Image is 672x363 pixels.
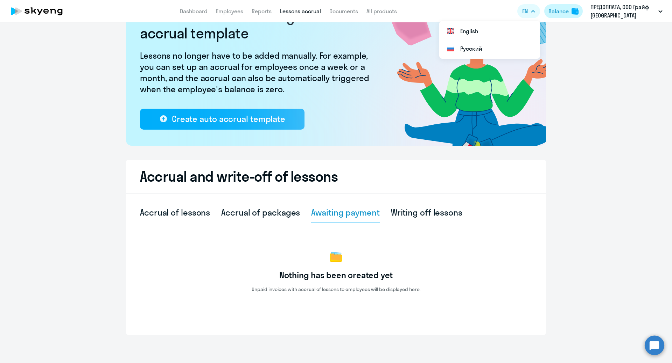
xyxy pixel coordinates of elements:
[311,207,379,218] div: Awaiting payment
[517,4,540,18] button: EN
[140,109,304,130] button: Create auto accrual template
[252,8,272,15] a: Reports
[216,8,243,15] a: Employees
[140,8,378,42] h2: We recommend creating an auto-accrual template
[544,4,583,18] button: Balancebalance
[572,8,579,15] img: balance
[522,7,528,15] span: EN
[439,21,540,59] ul: EN
[590,3,656,20] p: ПРЕДОПЛАТА, ООО Грайф [GEOGRAPHIC_DATA]
[391,207,462,218] div: Writing off lessons
[280,8,321,15] a: Lessons accrual
[252,286,421,292] p: Unpaid invoices with accrual of lessons to employees will be displayed here.
[548,7,569,15] div: Balance
[140,50,378,95] p: Lessons no longer have to be added manually. For example, you can set up an accrual for employees...
[446,27,455,35] img: English
[172,113,285,124] div: Create auto accrual template
[328,248,344,265] img: no-data
[140,207,210,218] div: Accrual of lessons
[221,207,300,218] div: Accrual of packages
[180,8,208,15] a: Dashboard
[140,168,532,185] h2: Accrual and write-off of lessons
[587,3,666,20] button: ПРЕДОПЛАТА, ООО Грайф [GEOGRAPHIC_DATA]
[366,8,397,15] a: All products
[279,269,393,281] h3: Nothing has been created yet
[446,44,455,53] img: Русский
[329,8,358,15] a: Documents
